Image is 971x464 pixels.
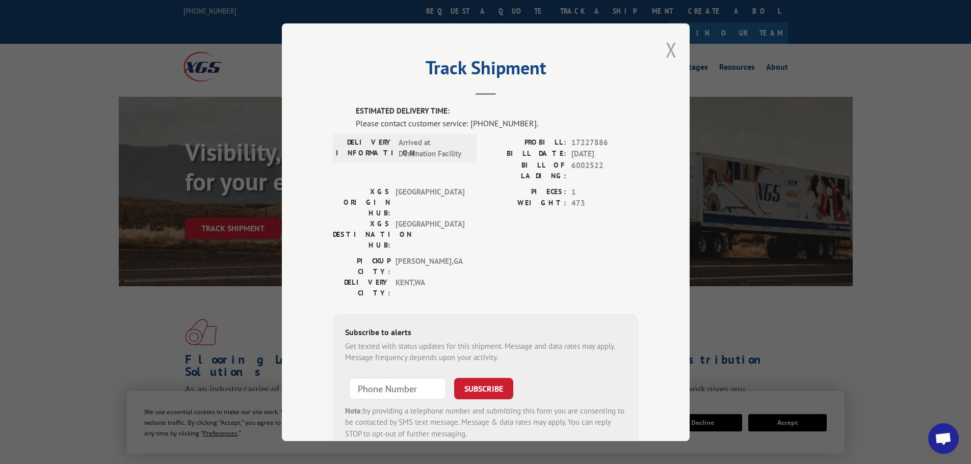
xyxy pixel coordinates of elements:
[571,137,639,148] span: 17227886
[336,137,393,159] label: DELIVERY INFORMATION:
[333,255,390,277] label: PICKUP CITY:
[571,198,639,209] span: 473
[345,405,363,415] strong: Note:
[356,105,639,117] label: ESTIMATED DELIVERY TIME:
[399,137,467,159] span: Arrived at Destination Facility
[486,137,566,148] label: PROBILL:
[571,159,639,181] span: 6002522
[396,218,464,250] span: [GEOGRAPHIC_DATA]
[486,148,566,160] label: BILL DATE:
[486,198,566,209] label: WEIGHT:
[345,405,626,440] div: by providing a telephone number and submitting this form you are consenting to be contacted by SM...
[454,377,513,399] button: SUBSCRIBE
[349,377,446,399] input: Phone Number
[333,186,390,218] label: XGS ORIGIN HUB:
[356,117,639,129] div: Please contact customer service: [PHONE_NUMBER].
[486,159,566,181] label: BILL OF LADING:
[571,148,639,160] span: [DATE]
[666,36,677,63] button: Close modal
[396,277,464,298] span: KENT , WA
[333,61,639,80] h2: Track Shipment
[333,218,390,250] label: XGS DESTINATION HUB:
[571,186,639,198] span: 1
[928,423,959,454] div: Open chat
[486,186,566,198] label: PIECES:
[396,255,464,277] span: [PERSON_NAME] , GA
[396,186,464,218] span: [GEOGRAPHIC_DATA]
[333,277,390,298] label: DELIVERY CITY:
[345,325,626,340] div: Subscribe to alerts
[345,340,626,363] div: Get texted with status updates for this shipment. Message and data rates may apply. Message frequ...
